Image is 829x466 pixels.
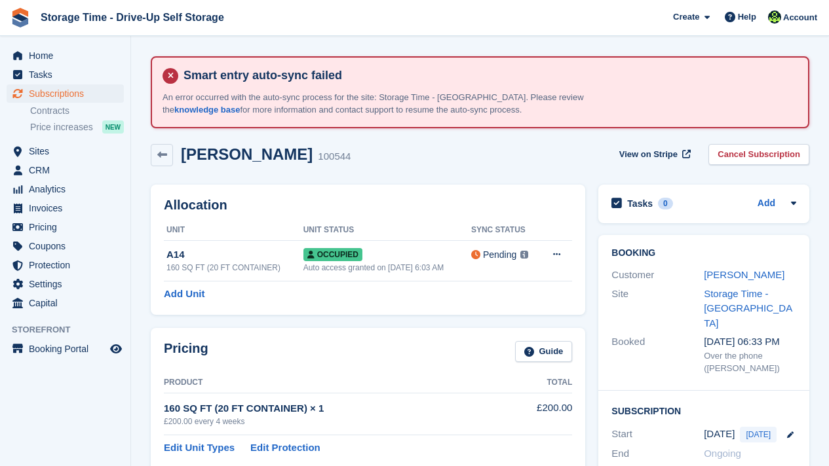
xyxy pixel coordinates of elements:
[250,440,320,456] a: Edit Protection
[166,247,303,262] div: A14
[164,440,235,456] a: Edit Unit Types
[29,46,107,65] span: Home
[7,294,124,312] a: menu
[611,268,704,283] div: Customer
[758,196,775,211] a: Add
[483,248,516,262] div: Pending
[29,237,107,255] span: Coupons
[29,340,107,358] span: Booking Portal
[498,393,572,435] td: £200.00
[611,248,796,259] h2: Booking
[7,84,124,103] a: menu
[29,161,107,179] span: CRM
[178,68,798,83] h4: Smart entry auto-sync failed
[303,248,362,261] span: Occupied
[627,198,653,209] h2: Tasks
[29,199,107,217] span: Invoices
[164,416,498,427] div: £200.00 every 4 weeks
[181,145,313,163] h2: [PERSON_NAME]
[174,105,240,115] a: knowledge base
[783,11,817,24] span: Account
[102,120,124,134] div: NEW
[29,294,107,312] span: Capital
[611,334,704,375] div: Booked
[29,142,107,160] span: Sites
[7,275,124,293] a: menu
[704,269,784,280] a: [PERSON_NAME]
[30,105,124,117] a: Contracts
[29,218,107,236] span: Pricing
[515,341,573,363] a: Guide
[10,8,30,27] img: stora-icon-8386f47178a22dfd0bd8f6a31ec36ba5ce8667c1dd55bd0f319d3a0aa187defe.svg
[29,256,107,274] span: Protection
[611,427,704,442] div: Start
[164,341,208,363] h2: Pricing
[768,10,781,24] img: Laaibah Sarwar
[164,287,204,302] a: Add Unit
[704,334,796,349] div: [DATE] 06:33 PM
[611,404,796,417] h2: Subscription
[7,199,124,217] a: menu
[166,262,303,274] div: 160 SQ FT (20 FT CONTAINER)
[163,91,621,116] p: An error occurred with the auto-sync process for the site: Storage Time - [GEOGRAPHIC_DATA]. Plea...
[303,262,471,274] div: Auto access granted on [DATE] 6:03 AM
[708,144,809,166] a: Cancel Subscription
[498,372,572,393] th: Total
[164,220,303,241] th: Unit
[704,288,792,329] a: Storage Time - [GEOGRAPHIC_DATA]
[740,427,777,442] span: [DATE]
[7,237,124,255] a: menu
[704,448,741,459] span: Ongoing
[303,220,471,241] th: Unit Status
[673,10,699,24] span: Create
[29,65,107,84] span: Tasks
[7,180,124,198] a: menu
[738,10,756,24] span: Help
[7,256,124,274] a: menu
[12,323,130,336] span: Storefront
[164,372,498,393] th: Product
[7,340,124,358] a: menu
[7,65,124,84] a: menu
[611,287,704,331] div: Site
[704,349,796,375] div: Over the phone ([PERSON_NAME])
[471,220,539,241] th: Sync Status
[7,142,124,160] a: menu
[520,251,528,259] img: icon-info-grey-7440780725fd019a000dd9b08b2336e03edf1995a4989e88bcd33f0948082b44.svg
[619,148,678,161] span: View on Stripe
[29,275,107,293] span: Settings
[318,149,351,164] div: 100544
[29,180,107,198] span: Analytics
[7,46,124,65] a: menu
[7,218,124,236] a: menu
[108,341,124,357] a: Preview store
[704,427,735,442] time: 2025-08-10 23:00:00 UTC
[30,121,93,134] span: Price increases
[611,446,704,461] div: End
[658,198,673,209] div: 0
[614,144,693,166] a: View on Stripe
[164,198,572,213] h2: Allocation
[35,7,229,28] a: Storage Time - Drive-Up Self Storage
[164,401,498,416] div: 160 SQ FT (20 FT CONTAINER) × 1
[7,161,124,179] a: menu
[30,120,124,134] a: Price increases NEW
[29,84,107,103] span: Subscriptions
